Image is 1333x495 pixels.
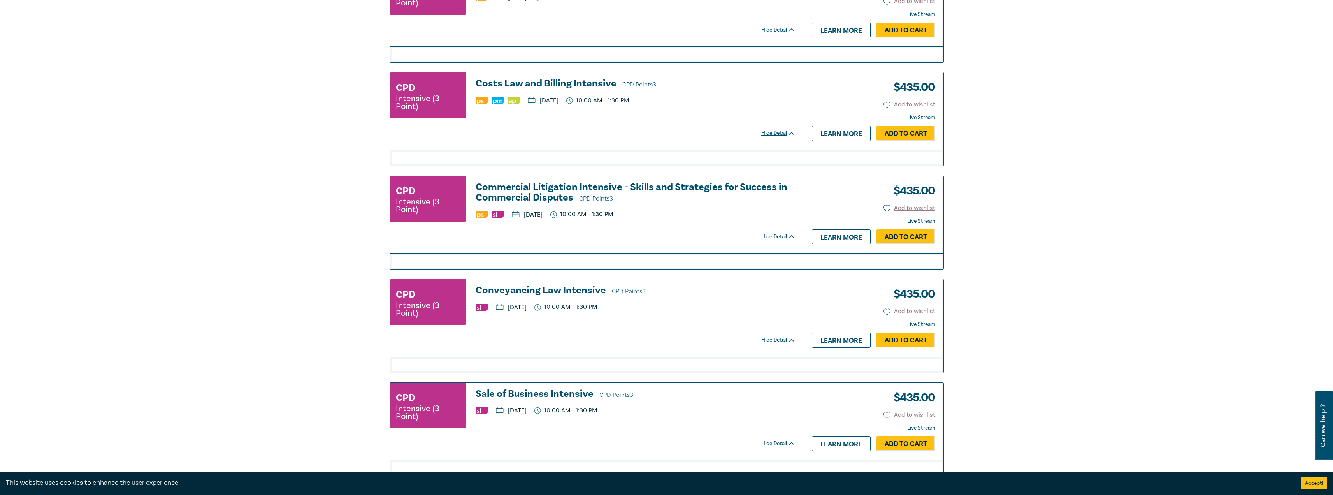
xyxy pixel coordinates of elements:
[396,391,415,405] h3: CPD
[876,23,935,37] a: Add to Cart
[888,182,935,200] h3: $ 435.00
[622,81,656,88] span: CPD Points 3
[476,304,488,311] img: Substantive Law
[508,97,520,104] img: Ethics & Professional Responsibility
[476,182,796,204] a: Commercial Litigation Intensive - Skills and Strategies for Success in Commercial Disputes CPD Po...
[888,285,935,303] h3: $ 435.00
[496,304,527,310] p: [DATE]
[476,285,796,297] a: Conveyancing Law Intensive CPD Points3
[396,184,415,198] h3: CPD
[907,321,935,328] strong: Live Stream
[6,478,1289,488] div: This website uses cookies to enhance the user experience.
[761,440,804,447] div: Hide Detail
[907,114,935,121] strong: Live Stream
[396,198,460,213] small: Intensive (3 Point)
[396,301,460,317] small: Intensive (3 Point)
[812,229,871,244] a: Learn more
[566,97,629,104] p: 10:00 AM - 1:30 PM
[476,97,488,104] img: Professional Skills
[812,436,871,451] a: Learn more
[876,126,935,141] a: Add to Cart
[876,436,935,451] a: Add to Cart
[888,389,935,407] h3: $ 435.00
[476,389,796,400] h3: Sale of Business Intensive
[476,78,796,90] h3: Costs Law and Billing Intensive
[396,287,415,301] h3: CPD
[812,333,871,347] a: Learn more
[496,407,527,414] p: [DATE]
[1319,396,1327,455] span: Can we help ?
[1301,477,1327,489] button: Accept cookies
[579,195,613,203] span: CPD Points 3
[476,78,796,90] a: Costs Law and Billing Intensive CPD Points3
[476,407,488,414] img: Substantive Law
[612,287,646,295] span: CPD Points 3
[492,211,504,218] img: Substantive Law
[599,391,633,399] span: CPD Points 3
[396,405,460,420] small: Intensive (3 Point)
[888,78,935,96] h3: $ 435.00
[907,11,935,18] strong: Live Stream
[492,97,504,104] img: Practice Management & Business Skills
[883,100,935,109] button: Add to wishlist
[883,204,935,213] button: Add to wishlist
[528,97,558,104] p: [DATE]
[876,333,935,347] a: Add to Cart
[761,26,804,34] div: Hide Detail
[396,95,460,110] small: Intensive (3 Point)
[476,285,796,297] h3: Conveyancing Law Intensive
[512,211,543,218] p: [DATE]
[761,336,804,344] div: Hide Detail
[907,218,935,225] strong: Live Stream
[476,182,796,204] h3: Commercial Litigation Intensive - Skills and Strategies for Success in Commercial Disputes
[396,81,415,95] h3: CPD
[476,389,796,400] a: Sale of Business Intensive CPD Points3
[761,233,804,241] div: Hide Detail
[883,307,935,316] button: Add to wishlist
[876,229,935,244] a: Add to Cart
[550,211,613,218] p: 10:00 AM - 1:30 PM
[812,126,871,141] a: Learn more
[476,211,488,218] img: Professional Skills
[534,303,597,311] p: 10:00 AM - 1:30 PM
[883,410,935,419] button: Add to wishlist
[534,407,597,414] p: 10:00 AM - 1:30 PM
[907,425,935,432] strong: Live Stream
[812,23,871,37] a: Learn more
[761,129,804,137] div: Hide Detail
